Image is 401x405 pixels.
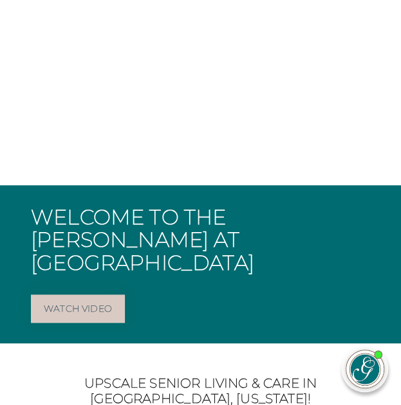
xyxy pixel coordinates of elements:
img: avatar [346,350,384,388]
button: Previous Slide [5,139,26,163]
h1: Welcome to The [PERSON_NAME] at [GEOGRAPHIC_DATA] [31,206,380,274]
a: Watch Video [31,294,125,323]
button: Next Slide [375,139,396,163]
